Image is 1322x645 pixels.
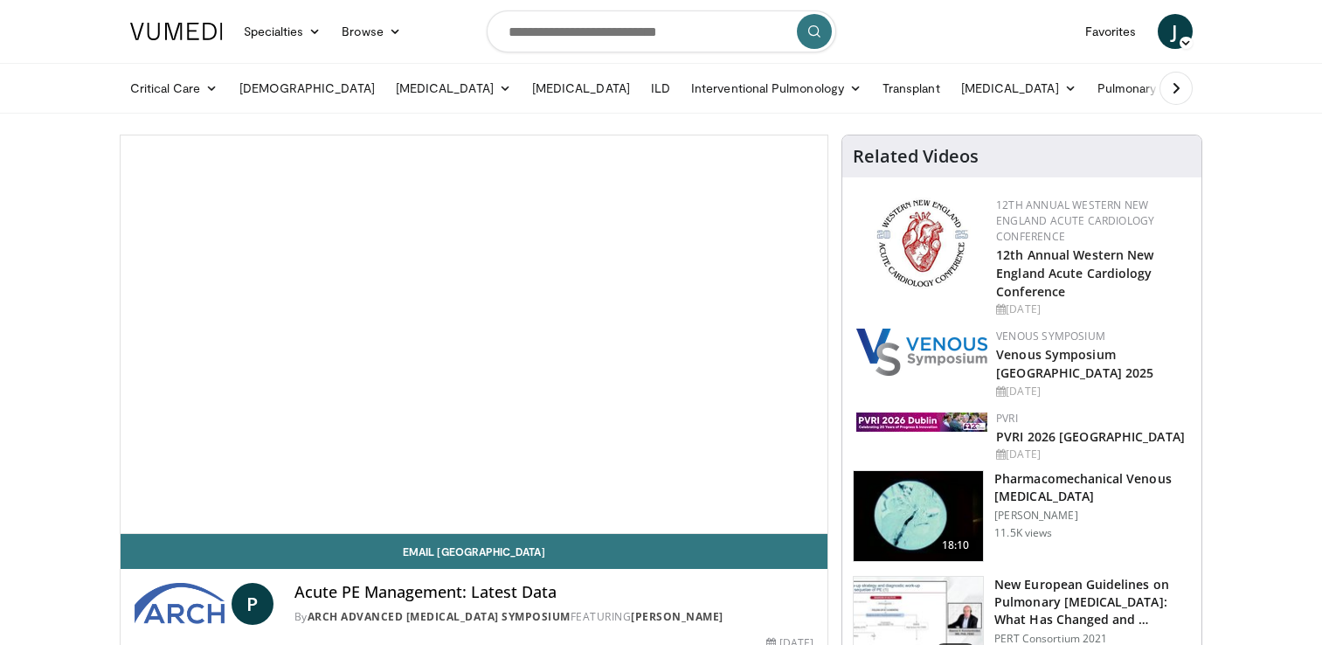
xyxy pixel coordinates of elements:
a: [MEDICAL_DATA] [522,71,640,106]
h4: Acute PE Management: Latest Data [294,583,813,602]
img: 0954f259-7907-4053-a817-32a96463ecc8.png.150x105_q85_autocrop_double_scale_upscale_version-0.2.png [874,198,971,289]
img: 33783847-ac93-4ca7-89f8-ccbd48ec16ca.webp.150x105_q85_autocrop_double_scale_upscale_version-0.2.jpg [856,413,987,432]
a: Venous Symposium [996,329,1105,343]
a: Interventional Pulmonology [681,71,872,106]
div: [DATE] [996,447,1187,462]
a: PVRI [996,411,1018,426]
p: [PERSON_NAME] [994,509,1191,523]
div: By FEATURING [294,609,813,625]
img: 2a48c003-e98e-48d3-b35d-cd884c9ceb83.150x105_q85_crop-smart_upscale.jpg [854,471,983,562]
a: Venous Symposium [GEOGRAPHIC_DATA] 2025 [996,346,1153,381]
a: [MEDICAL_DATA] [951,71,1087,106]
a: Browse [331,14,412,49]
h4: Related Videos [853,146,979,167]
a: ILD [640,71,681,106]
a: 12th Annual Western New England Acute Cardiology Conference [996,198,1154,244]
a: Specialties [233,14,332,49]
a: Favorites [1075,14,1147,49]
h3: New European Guidelines on Pulmonary [MEDICAL_DATA]: What Has Changed and … [994,576,1191,628]
div: [DATE] [996,384,1187,399]
img: ARCH Advanced Revascularization Symposium [135,583,225,625]
a: PVRI 2026 [GEOGRAPHIC_DATA] [996,428,1185,445]
a: Pulmonary Infection [1087,71,1238,106]
video-js: Video Player [121,135,828,534]
img: VuMedi Logo [130,23,223,40]
a: 18:10 Pharmacomechanical Venous [MEDICAL_DATA] [PERSON_NAME] 11.5K views [853,470,1191,563]
h3: Pharmacomechanical Venous [MEDICAL_DATA] [994,470,1191,505]
a: 12th Annual Western New England Acute Cardiology Conference [996,246,1153,300]
a: Critical Care [120,71,229,106]
a: ARCH Advanced [MEDICAL_DATA] Symposium [308,609,571,624]
div: [DATE] [996,302,1187,317]
a: [MEDICAL_DATA] [385,71,522,106]
a: Transplant [872,71,951,106]
a: J [1158,14,1193,49]
input: Search topics, interventions [487,10,836,52]
img: 38765b2d-a7cd-4379-b3f3-ae7d94ee6307.png.150x105_q85_autocrop_double_scale_upscale_version-0.2.png [856,329,987,376]
a: P [232,583,273,625]
a: [DEMOGRAPHIC_DATA] [229,71,385,106]
span: 18:10 [935,537,977,554]
a: Email [GEOGRAPHIC_DATA] [121,534,828,569]
p: 11.5K views [994,526,1052,540]
a: [PERSON_NAME] [631,609,723,624]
